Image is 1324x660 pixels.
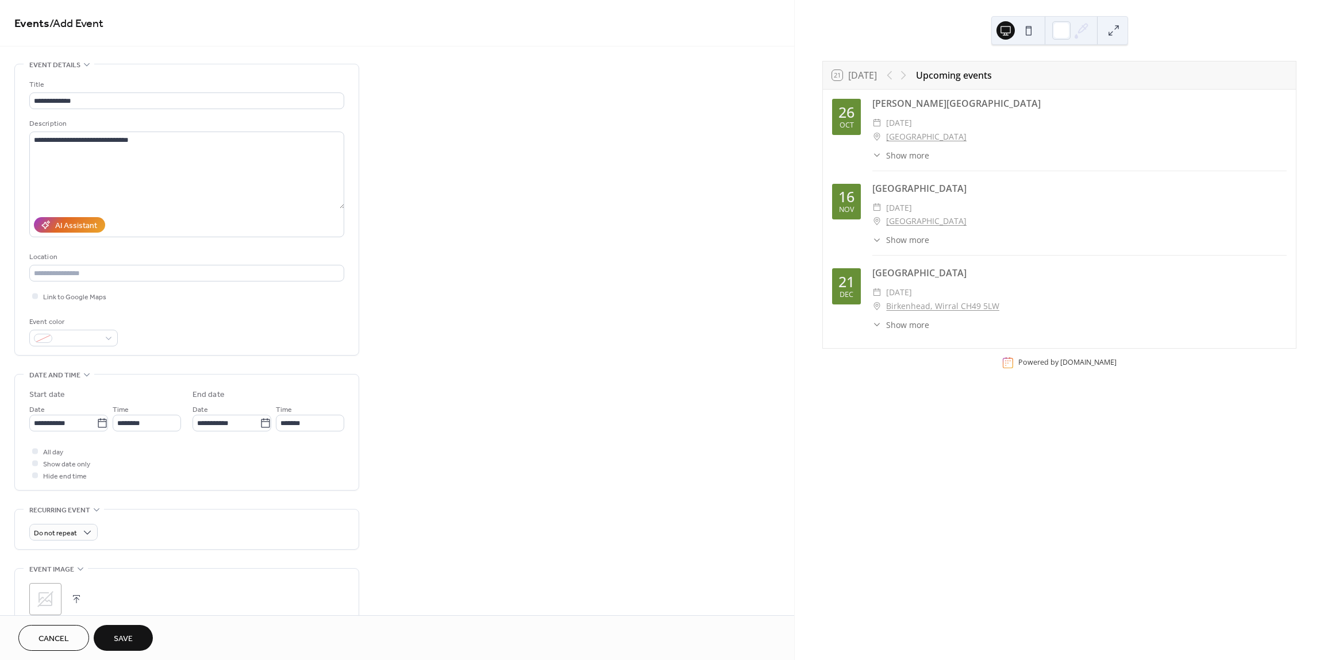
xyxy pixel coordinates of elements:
div: Location [29,251,342,263]
div: ​ [872,201,882,215]
div: Oct [840,122,854,129]
div: ​ [872,285,882,299]
span: Date [29,404,45,416]
div: 21 [838,275,855,289]
span: Cancel [39,633,69,645]
div: Title [29,79,342,91]
span: Save [114,633,133,645]
button: ​Show more [872,149,929,161]
div: ​ [872,149,882,161]
span: Show date only [43,458,90,470]
button: AI Assistant [34,217,105,233]
span: Date and time [29,369,80,381]
div: ​ [872,130,882,144]
span: Show more [886,319,929,331]
div: Start date [29,389,65,401]
a: Events [14,13,49,35]
span: [DATE] [886,285,912,299]
div: ​ [872,299,882,313]
button: Cancel [18,625,89,651]
span: Time [113,404,129,416]
div: ​ [872,116,882,130]
span: Time [276,404,292,416]
div: 26 [838,105,855,119]
span: Date [193,404,208,416]
div: [PERSON_NAME][GEOGRAPHIC_DATA] [872,97,1287,110]
span: Show more [886,234,929,246]
a: [DOMAIN_NAME] [1060,358,1117,368]
div: ​ [872,214,882,228]
a: [GEOGRAPHIC_DATA] [886,130,967,144]
div: Description [29,118,342,130]
div: Upcoming events [916,68,992,82]
div: [GEOGRAPHIC_DATA] [872,182,1287,195]
div: Nov [839,206,854,214]
button: Save [94,625,153,651]
a: [GEOGRAPHIC_DATA] [886,214,967,228]
div: ; [29,583,61,615]
span: All day [43,446,63,458]
span: Link to Google Maps [43,291,106,303]
span: Recurring event [29,504,90,516]
span: Event details [29,59,80,71]
div: Event color [29,316,116,328]
span: [DATE] [886,201,912,215]
span: Show more [886,149,929,161]
button: ​Show more [872,234,929,246]
button: ​Show more [872,319,929,331]
div: Powered by [1018,358,1117,368]
div: [GEOGRAPHIC_DATA] [872,266,1287,280]
span: Do not repeat [34,527,77,540]
div: Dec [840,291,853,299]
span: / Add Event [49,13,103,35]
div: AI Assistant [55,220,97,232]
div: 16 [838,190,855,204]
a: Birkenhead, Wirral CH49 5LW [886,299,999,313]
div: ​ [872,319,882,331]
span: Event image [29,563,74,576]
div: End date [193,389,225,401]
span: [DATE] [886,116,912,130]
span: Hide end time [43,470,87,483]
div: ​ [872,234,882,246]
